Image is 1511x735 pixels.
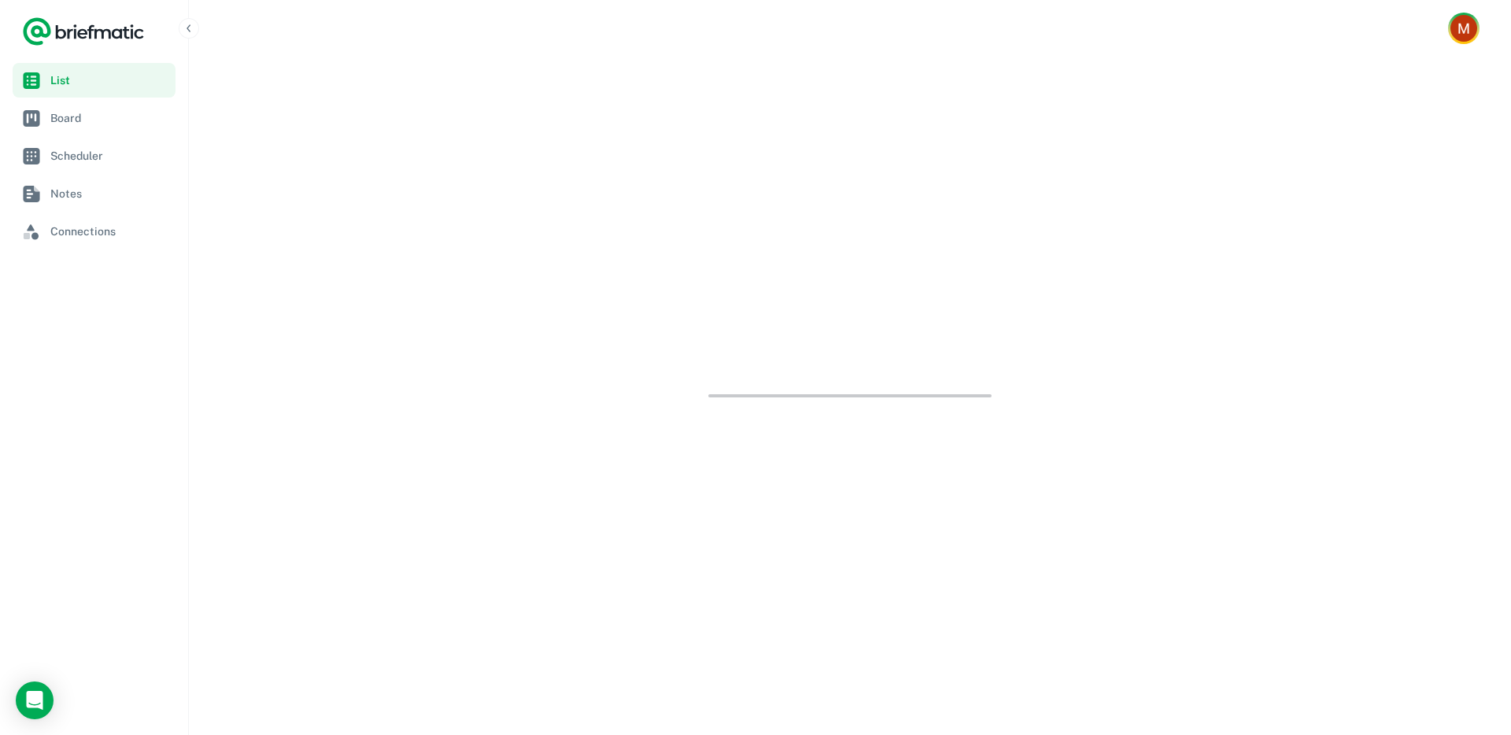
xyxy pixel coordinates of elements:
button: Account button [1448,13,1480,44]
a: Notes [13,176,175,211]
img: Myranda James [1450,15,1477,42]
span: Connections [50,223,169,240]
span: Scheduler [50,147,169,164]
a: Board [13,101,175,135]
a: List [13,63,175,98]
a: Scheduler [13,139,175,173]
span: Board [50,109,169,127]
div: Load Chat [16,681,54,719]
span: Notes [50,185,169,202]
a: Logo [22,16,145,47]
span: List [50,72,169,89]
a: Connections [13,214,175,249]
